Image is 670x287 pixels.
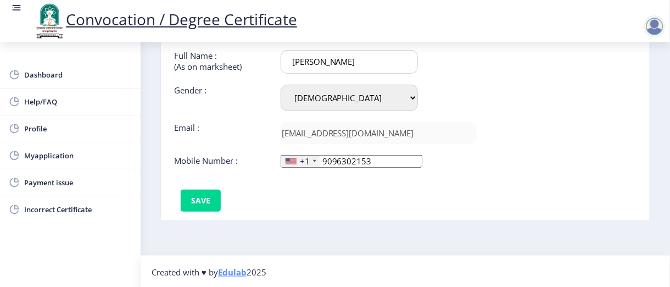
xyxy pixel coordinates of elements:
[181,190,221,212] button: Save
[166,155,272,168] div: Mobile Number :
[300,156,310,167] div: +1
[24,122,132,135] span: Profile
[281,155,422,168] input: Mobile No
[33,2,66,40] img: logo
[24,68,132,81] span: Dashboard
[218,267,247,278] a: Edulab
[24,176,132,189] span: Payment issue
[24,95,132,108] span: Help/FAQ
[166,85,272,111] div: Gender :
[24,149,132,162] span: Myapplication
[166,122,272,144] div: Email :
[152,267,266,278] span: Created with ♥ by 2025
[166,50,272,74] div: Full Name : (As on marksheet)
[281,156,320,167] div: United States: +1
[33,9,297,30] a: Convocation / Degree Certificate
[24,203,132,216] span: Incorrect Certificate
